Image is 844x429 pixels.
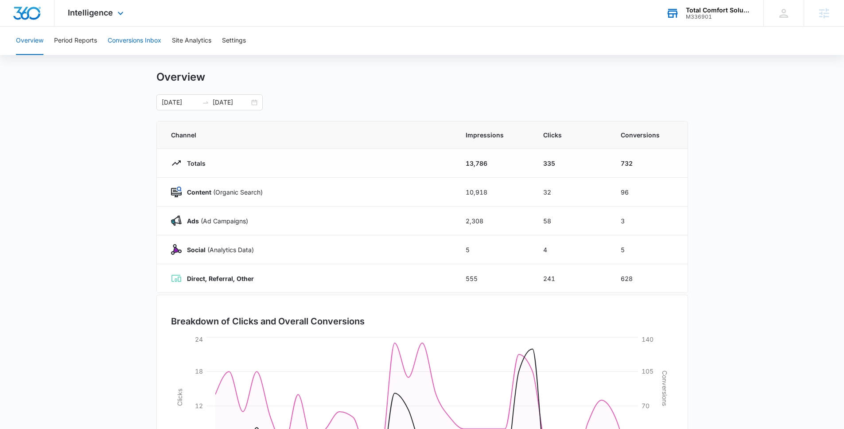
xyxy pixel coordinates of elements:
td: 555 [455,264,533,293]
td: 628 [610,264,688,293]
tspan: Conversions [661,370,669,406]
input: Start date [162,97,198,107]
td: 13,786 [455,149,533,178]
td: 335 [533,149,610,178]
span: Intelligence [68,8,113,17]
td: 732 [610,149,688,178]
tspan: Clicks [175,389,183,406]
td: 5 [610,235,688,264]
tspan: 18 [195,367,203,375]
div: account name [686,7,751,14]
strong: Ads [187,217,199,225]
input: End date [213,97,249,107]
p: (Organic Search) [182,187,263,197]
span: to [202,99,209,106]
div: account id [686,14,751,20]
td: 241 [533,264,610,293]
td: 5 [455,235,533,264]
td: 4 [533,235,610,264]
td: 3 [610,207,688,235]
img: Content [171,187,182,197]
img: Social [171,244,182,255]
p: (Analytics Data) [182,245,254,254]
button: Settings [222,27,246,55]
span: swap-right [202,99,209,106]
p: Totals [182,159,206,168]
td: 96 [610,178,688,207]
td: 10,918 [455,178,533,207]
td: 32 [533,178,610,207]
span: Clicks [543,130,599,140]
tspan: 140 [642,335,653,343]
tspan: 12 [195,402,203,409]
strong: Social [187,246,206,253]
button: Site Analytics [172,27,211,55]
span: Impressions [466,130,522,140]
td: 2,308 [455,207,533,235]
button: Overview [16,27,43,55]
strong: Content [187,188,211,196]
tspan: 70 [642,402,650,409]
p: (Ad Campaigns) [182,216,248,226]
td: 58 [533,207,610,235]
tspan: 24 [195,335,203,343]
strong: Direct, Referral, Other [187,275,254,282]
button: Period Reports [54,27,97,55]
button: Conversions Inbox [108,27,161,55]
tspan: 105 [642,367,653,375]
h1: Overview [156,70,205,84]
h3: Breakdown of Clicks and Overall Conversions [171,315,365,328]
span: Channel [171,130,444,140]
img: Ads [171,215,182,226]
span: Conversions [621,130,673,140]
